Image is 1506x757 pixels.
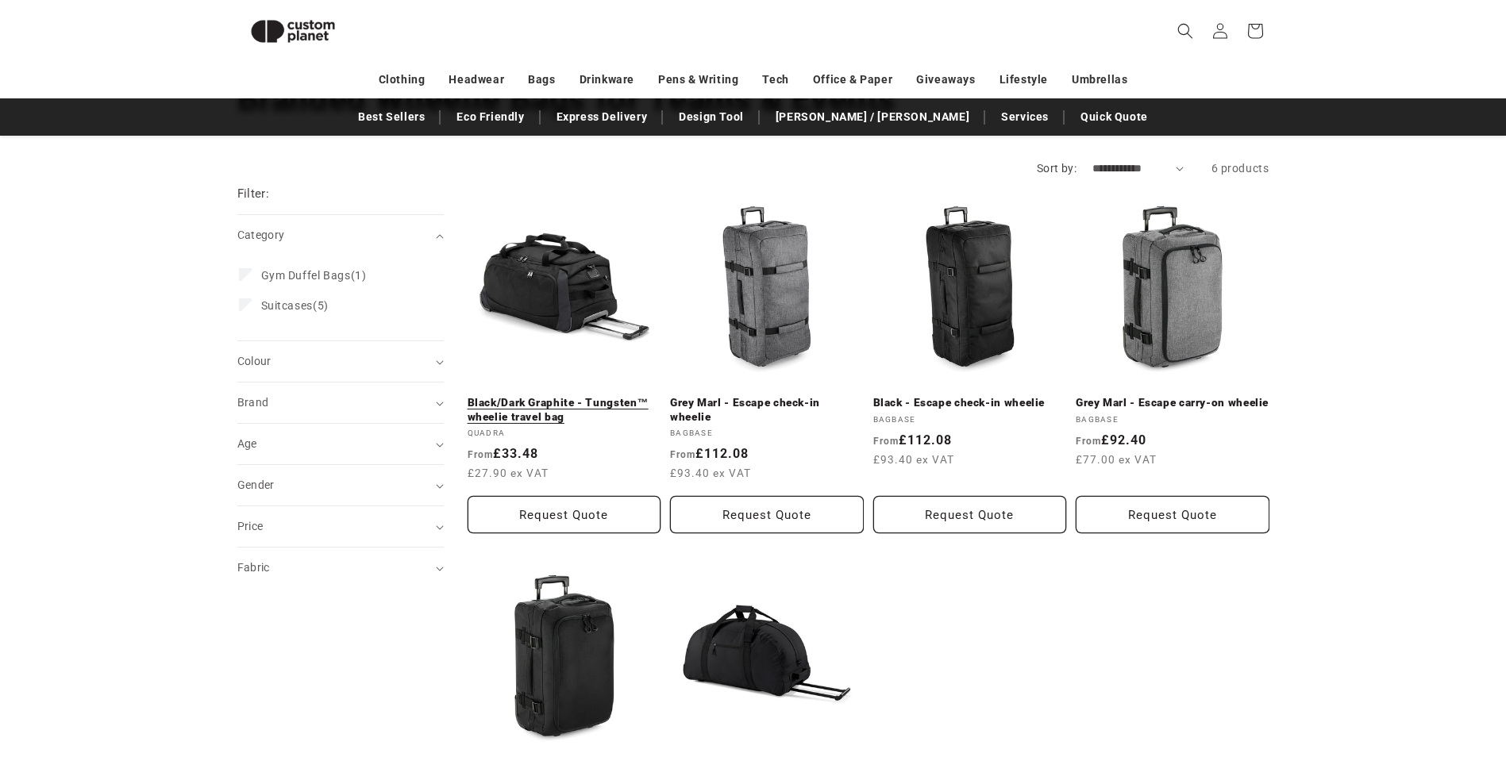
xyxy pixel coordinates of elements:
[468,496,661,533] button: Request Quote
[1037,162,1077,175] label: Sort by:
[237,548,444,588] summary: Fabric (0 selected)
[237,229,285,241] span: Category
[261,298,329,313] span: (5)
[237,6,349,56] img: Custom Planet
[528,66,555,94] a: Bags
[873,396,1067,410] a: Black - Escape check-in wheelie
[237,561,270,574] span: Fabric
[237,424,444,464] summary: Age (0 selected)
[350,103,433,131] a: Best Sellers
[261,299,313,312] span: Suitcases
[1073,103,1156,131] a: Quick Quote
[237,185,270,203] h2: Filter:
[261,268,367,282] span: (1)
[762,66,788,94] a: Tech
[1076,496,1269,533] button: Request Quote
[237,465,444,505] summary: Gender (0 selected)
[549,103,656,131] a: Express Delivery
[237,478,275,491] span: Gender
[1000,66,1048,94] a: Lifestyle
[449,103,532,131] a: Eco Friendly
[468,396,661,424] a: Black/Dark Graphite - Tungsten™ wheelie travel bag
[237,506,444,547] summary: Price
[916,66,975,94] a: Giveaways
[671,103,752,131] a: Design Tool
[1168,13,1203,48] summary: Search
[237,215,444,256] summary: Category (0 selected)
[261,269,351,282] span: Gym Duffel Bags
[993,103,1057,131] a: Services
[1211,162,1269,175] span: 6 products
[237,520,264,532] span: Price
[670,496,864,533] button: Request Quote
[873,496,1067,533] button: Request Quote
[580,66,634,94] a: Drinkware
[768,103,977,131] a: [PERSON_NAME] / [PERSON_NAME]
[237,437,257,450] span: Age
[237,396,269,409] span: Brand
[813,66,892,94] a: Office & Paper
[1076,396,1269,410] a: Grey Marl - Escape carry-on wheelie
[449,66,504,94] a: Headwear
[1072,66,1127,94] a: Umbrellas
[237,382,444,423] summary: Brand (0 selected)
[670,396,864,424] a: Grey Marl - Escape check-in wheelie
[658,66,738,94] a: Pens & Writing
[237,355,272,367] span: Colour
[379,66,426,94] a: Clothing
[1427,681,1506,757] iframe: Chat Widget
[237,341,444,382] summary: Colour (0 selected)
